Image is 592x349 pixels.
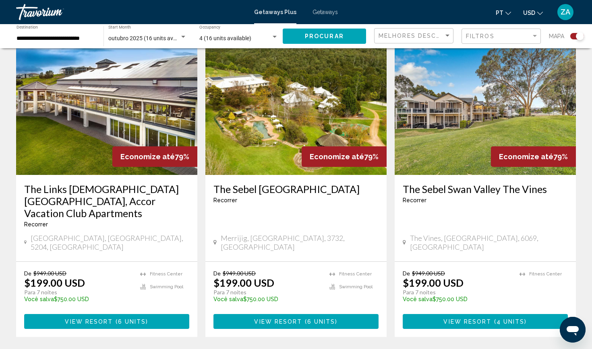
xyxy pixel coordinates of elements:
[313,9,338,15] a: Getaways
[496,7,511,18] button: Change language
[254,9,296,15] a: Getaways Plus
[205,46,387,175] img: ii_pvy1.jpg
[120,152,175,161] span: Economize até
[491,146,576,167] div: 79%
[302,318,338,325] span: ( )
[24,289,132,296] p: Para 7 noites
[305,33,344,40] span: Procurar
[254,318,302,325] span: View Resort
[379,33,451,39] mat-select: Sort by
[466,33,495,39] span: Filtros
[523,10,535,16] span: USD
[113,318,149,325] span: ( )
[310,152,364,161] span: Economize até
[403,277,464,289] p: $199.00 USD
[497,318,525,325] span: 4 units
[492,318,527,325] span: ( )
[339,271,372,277] span: Fitness Center
[403,296,511,302] p: $750.00 USD
[24,296,132,302] p: $750.00 USD
[112,146,197,167] div: 79%
[549,31,564,42] span: Mapa
[24,296,54,302] span: Você salva
[223,270,256,277] span: $949.00 USD
[24,314,189,329] button: View Resort(6 units)
[403,296,433,302] span: Você salva
[403,289,511,296] p: Para 7 noites
[213,183,379,195] a: The Sebel [GEOGRAPHIC_DATA]
[555,4,576,21] button: User Menu
[24,270,31,277] span: De
[213,289,321,296] p: Para 7 noites
[403,314,568,329] button: View Resort(4 units)
[339,284,373,289] span: Swimming Pool
[150,271,182,277] span: Fitness Center
[118,318,146,325] span: 6 units
[462,28,541,45] button: Filter
[108,35,191,41] span: outubro 2025 (16 units available)
[410,234,568,251] span: The Vines, [GEOGRAPHIC_DATA], 6069, [GEOGRAPHIC_DATA]
[213,270,221,277] span: De
[529,271,562,277] span: Fitness Center
[16,4,246,20] a: Travorium
[499,152,553,161] span: Economize até
[65,318,113,325] span: View Resort
[31,234,189,251] span: [GEOGRAPHIC_DATA], [GEOGRAPHIC_DATA], 5204, [GEOGRAPHIC_DATA]
[395,46,576,175] img: ii_vne1.jpg
[561,8,570,16] span: ZA
[213,277,274,289] p: $199.00 USD
[412,270,445,277] span: $949.00 USD
[560,317,586,343] iframe: Buton lansare fereastră mesagerie
[307,318,335,325] span: 6 units
[199,35,251,41] span: 4 (16 units available)
[213,296,243,302] span: Você salva
[403,270,410,277] span: De
[443,318,491,325] span: View Resort
[523,7,543,18] button: Change currency
[213,197,237,203] span: Recorrer
[403,183,568,195] a: The Sebel Swan Valley The Vines
[213,296,321,302] p: $750.00 USD
[24,183,189,219] a: The Links [DEMOGRAPHIC_DATA][GEOGRAPHIC_DATA], Accor Vacation Club Apartments
[221,234,379,251] span: Merrijig, [GEOGRAPHIC_DATA], 3732, [GEOGRAPHIC_DATA]
[496,10,503,16] span: pt
[302,146,387,167] div: 79%
[33,270,66,277] span: $949.00 USD
[16,46,197,175] img: ii_lla1.jpg
[150,284,183,289] span: Swimming Pool
[24,221,48,228] span: Recorrer
[24,277,85,289] p: $199.00 USD
[283,29,366,43] button: Procurar
[213,314,379,329] button: View Resort(6 units)
[403,197,426,203] span: Recorrer
[379,33,461,39] span: Melhores descontos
